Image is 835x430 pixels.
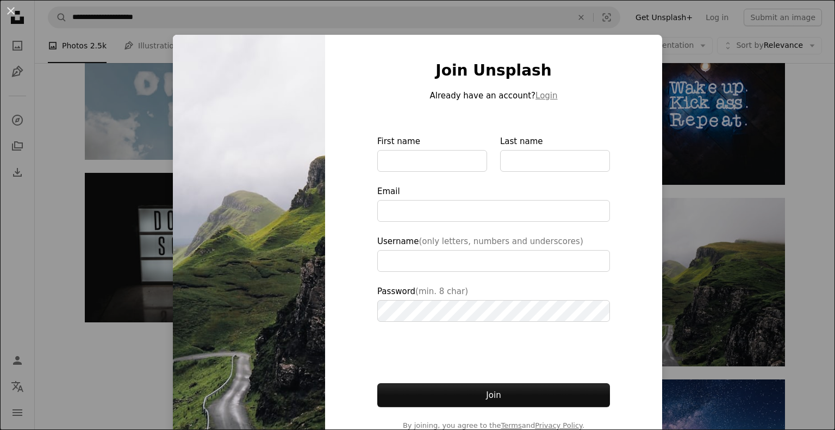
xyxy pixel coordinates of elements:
[535,89,557,102] button: Login
[377,185,610,222] label: Email
[377,235,610,272] label: Username
[501,421,521,429] a: Terms
[377,89,610,102] p: Already have an account?
[377,61,610,80] h1: Join Unsplash
[419,236,583,246] span: (only letters, numbers and underscores)
[377,250,610,272] input: Username(only letters, numbers and underscores)
[377,200,610,222] input: Email
[535,421,582,429] a: Privacy Policy
[377,285,610,322] label: Password
[377,135,487,172] label: First name
[377,150,487,172] input: First name
[415,286,468,296] span: (min. 8 char)
[377,300,610,322] input: Password(min. 8 char)
[377,383,610,407] button: Join
[500,150,610,172] input: Last name
[500,135,610,172] label: Last name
